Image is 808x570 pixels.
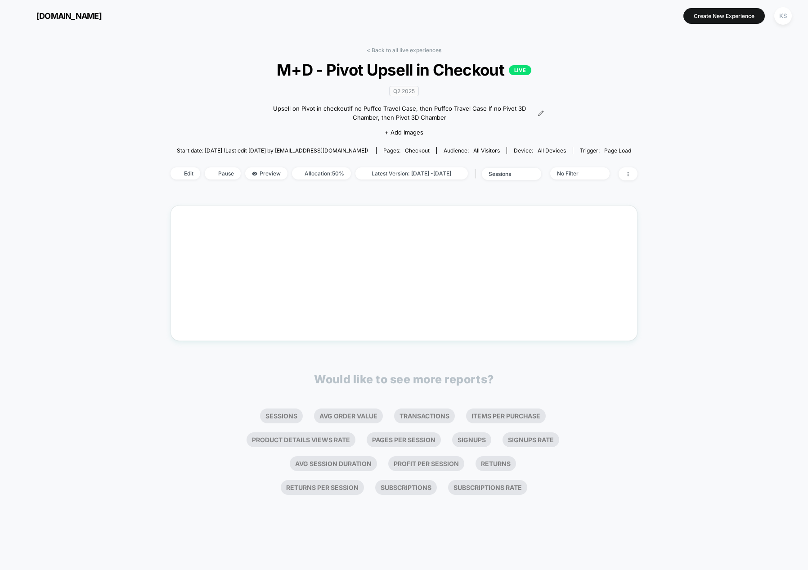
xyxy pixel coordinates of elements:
span: + Add Images [385,129,423,136]
div: No Filter [557,170,593,177]
span: all devices [538,147,566,154]
a: < Back to all live experiences [367,47,441,54]
span: Upsell on Pivot in checkoutIf no Puffco Travel Case, then Puffco Travel Case If no Pivot 3D Chamb... [264,104,536,122]
div: KS [774,7,792,25]
span: Start date: [DATE] (Last edit [DATE] by [EMAIL_ADDRESS][DOMAIN_NAME]) [177,147,368,154]
span: [DOMAIN_NAME] [36,11,102,21]
span: | [472,167,482,180]
span: M+D - Pivot Upsell in Checkout [194,60,614,79]
div: Pages: [383,147,430,154]
p: LIVE [509,65,531,75]
span: Page Load [604,147,631,154]
div: sessions [489,171,525,177]
li: Subscriptions [375,480,437,495]
li: Items Per Purchase [466,408,546,423]
button: Create New Experience [683,8,765,24]
li: Avg Order Value [314,408,383,423]
span: checkout [405,147,430,154]
span: Pause [205,167,241,180]
li: Product Details Views Rate [247,432,355,447]
li: Signups Rate [503,432,559,447]
span: Edit [171,167,200,180]
span: All Visitors [473,147,500,154]
span: Latest Version: [DATE] - [DATE] [355,167,468,180]
li: Avg Session Duration [290,456,377,471]
span: Preview [245,167,287,180]
button: [DOMAIN_NAME] [13,9,104,23]
div: Audience: [444,147,500,154]
button: KS [772,7,795,25]
li: Signups [452,432,491,447]
li: Pages Per Session [367,432,441,447]
li: Profit Per Session [388,456,464,471]
li: Subscriptions Rate [448,480,527,495]
span: Device: [507,147,573,154]
li: Returns [476,456,516,471]
li: Returns Per Session [281,480,364,495]
span: Allocation: 50% [292,167,351,180]
p: Would like to see more reports? [314,373,494,386]
li: Transactions [394,408,455,423]
div: Trigger: [580,147,631,154]
li: Sessions [260,408,303,423]
span: Q2 2025 [389,86,419,96]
